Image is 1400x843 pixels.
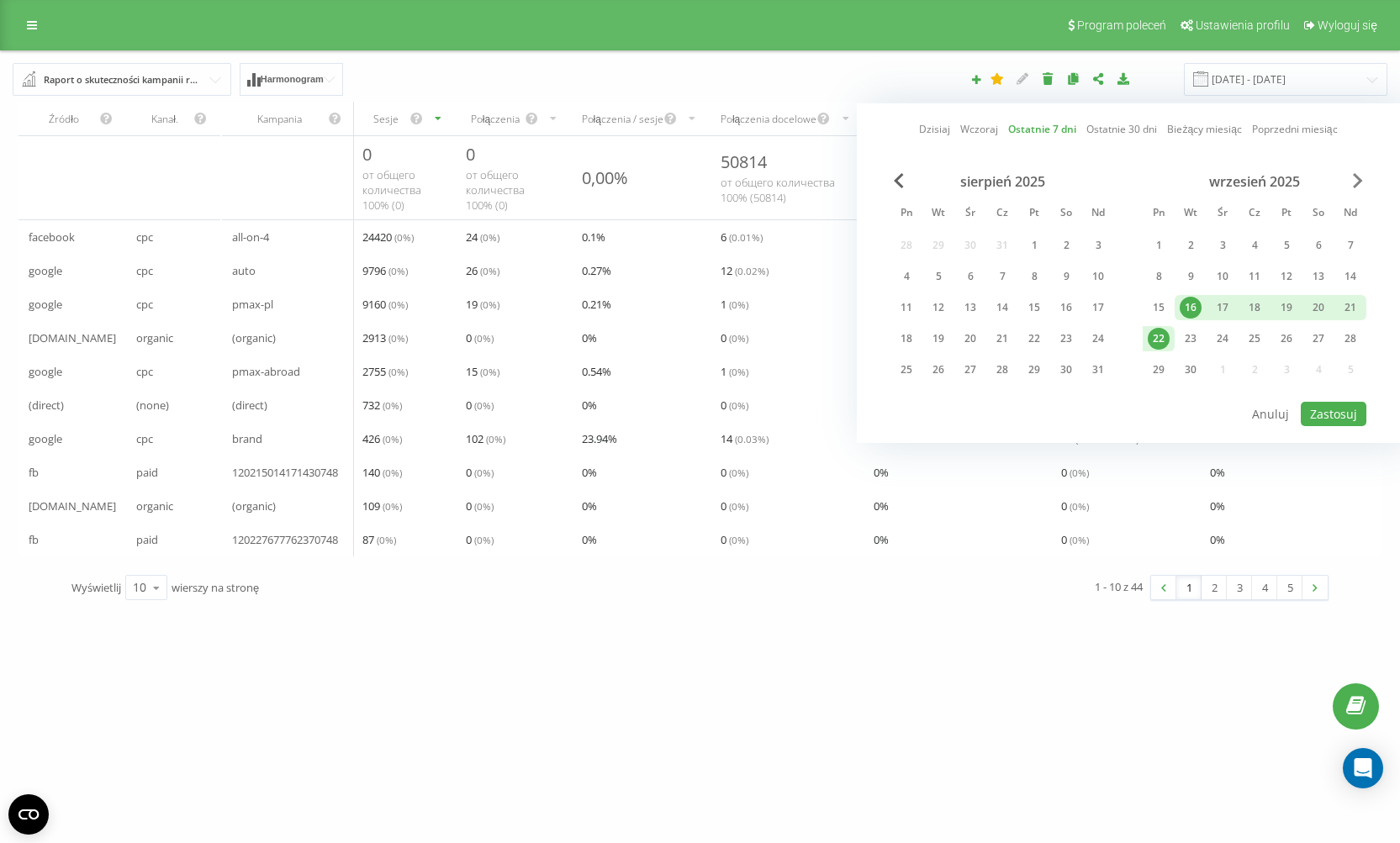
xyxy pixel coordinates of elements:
[582,429,617,449] span: 23.94 %
[582,462,597,482] span: 0 %
[466,361,499,382] span: 15
[582,530,597,550] span: 0 %
[1070,499,1089,513] span: ( 0 %)
[1050,295,1082,320] div: sob 16 sie 2025
[474,499,494,513] span: ( 0 %)
[1252,121,1338,137] a: Poprzedni miesiąc
[1306,202,1331,227] abbr: sobota
[1308,234,1329,256] div: 6
[1061,496,1089,516] span: 0
[362,462,402,482] span: 140
[133,579,146,596] div: 10
[721,227,763,247] span: 6
[960,121,998,137] a: Wczoraj
[1143,326,1175,351] div: pon 22 wrz 2025
[1334,326,1366,351] div: ndz 28 wrz 2025
[466,112,524,126] div: Połączenia
[1276,297,1297,319] div: 19
[721,150,767,173] span: 50814
[874,462,889,482] span: 0 %
[466,496,494,516] span: 0
[721,261,769,281] span: 12
[991,297,1013,319] div: 14
[388,264,408,277] span: ( 0 %)
[582,294,611,314] span: 0.21 %
[895,359,917,381] div: 25
[954,357,986,382] div: śr 27 sie 2025
[721,395,748,415] span: 0
[1050,357,1082,382] div: sob 30 sie 2025
[362,496,402,516] span: 109
[986,295,1018,320] div: czw 14 sie 2025
[895,266,917,287] div: 4
[1244,328,1265,350] div: 25
[1334,295,1366,320] div: ndz 21 wrz 2025
[362,395,402,415] span: 732
[954,264,986,289] div: śr 6 sie 2025
[1308,328,1329,350] div: 27
[1023,297,1045,319] div: 15
[1227,576,1252,599] a: 3
[29,496,116,516] span: [DOMAIN_NAME]
[136,361,153,382] span: cpc
[362,294,408,314] span: 9160
[1210,496,1225,516] span: 0 %
[1175,357,1207,382] div: wt 30 wrz 2025
[29,530,39,550] span: fb
[480,230,499,244] span: ( 0 %)
[1087,266,1109,287] div: 10
[1148,234,1170,256] div: 1
[1338,202,1363,227] abbr: niedziela
[582,328,597,348] span: 0 %
[1091,72,1106,84] i: Udostępnij ustawienia raportu
[1055,328,1077,350] div: 23
[232,429,262,449] span: brand
[991,328,1013,350] div: 21
[1070,533,1089,546] span: ( 0 %)
[1242,202,1267,227] abbr: czwartek
[991,266,1013,287] div: 7
[1271,233,1302,258] div: pt 5 wrz 2025
[1271,264,1302,289] div: pt 12 wrz 2025
[1117,72,1131,84] i: Pobierz raport
[232,361,300,382] span: pmax-abroad
[1207,233,1239,258] div: śr 3 wrz 2025
[136,294,153,314] span: cpc
[991,72,1005,84] i: Ten raport zostanie załadowany jako pierwszy po otwarciu Analytics. Możesz ustawić dowolny inny r...
[890,173,1114,190] div: sierpień 2025
[362,328,408,348] span: 2913
[1180,359,1202,381] div: 30
[922,295,954,320] div: wt 12 sie 2025
[986,264,1018,289] div: czw 7 sie 2025
[582,227,605,247] span: 0.1 %
[388,365,408,378] span: ( 0 %)
[927,328,949,350] div: 19
[362,167,421,213] span: от общего количества 100% ( 0 )
[44,71,202,89] div: Raport o skuteczności kampanii reklamowych
[1070,466,1089,479] span: ( 0 %)
[29,112,99,126] div: Źródło
[29,328,116,348] span: [DOMAIN_NAME]
[1308,297,1329,319] div: 20
[1023,328,1045,350] div: 22
[383,466,402,479] span: ( 0 %)
[1277,576,1302,599] a: 5
[466,530,494,550] span: 0
[1274,202,1299,227] abbr: piątek
[1148,328,1170,350] div: 22
[136,530,158,550] span: paid
[362,429,402,449] span: 426
[1086,121,1157,137] a: Ostatnie 30 dni
[1086,202,1111,227] abbr: niedziela
[959,297,981,319] div: 13
[874,530,889,550] span: 0 %
[927,359,949,381] div: 26
[729,533,748,546] span: ( 0 %)
[1148,297,1170,319] div: 15
[1055,359,1077,381] div: 30
[474,533,494,546] span: ( 0 %)
[466,167,525,213] span: от общего количества 100% ( 0 )
[466,429,505,449] span: 102
[377,533,396,546] span: ( 0 %)
[362,261,408,281] span: 9796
